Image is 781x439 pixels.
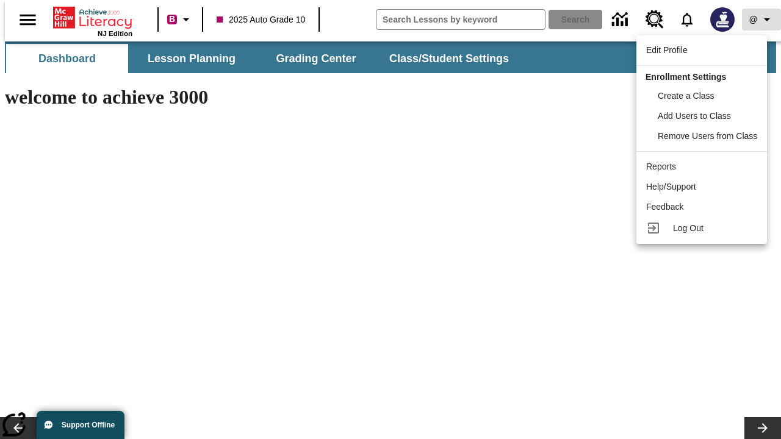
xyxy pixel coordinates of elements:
span: Edit Profile [646,45,688,55]
span: Add Users to Class [658,111,731,121]
span: Help/Support [646,182,696,191]
span: Remove Users from Class [658,131,757,141]
span: Log Out [673,223,704,233]
span: Enrollment Settings [646,72,726,82]
span: Reports [646,162,676,171]
span: Create a Class [658,91,714,101]
span: Feedback [646,202,683,212]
